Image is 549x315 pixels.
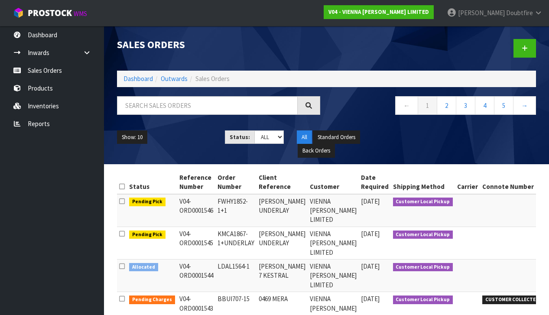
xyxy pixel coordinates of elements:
[298,144,335,158] button: Back Orders
[494,96,513,115] a: 5
[482,296,542,304] span: CUSTOMER COLLECTED
[361,295,380,303] span: [DATE]
[418,96,437,115] a: 1
[129,263,158,272] span: Allocated
[129,231,166,239] span: Pending Pick
[393,231,453,239] span: Customer Local Pickup
[359,171,391,194] th: Date Required
[513,96,536,115] a: →
[215,260,257,292] td: LDAL1564-1
[458,9,505,17] span: [PERSON_NAME]
[391,171,455,194] th: Shipping Method
[215,171,257,194] th: Order Number
[328,8,429,16] strong: V04 - VIENNA [PERSON_NAME] LIMITED
[393,296,453,304] span: Customer Local Pickup
[361,262,380,270] span: [DATE]
[230,133,250,141] strong: Status:
[475,96,494,115] a: 4
[161,75,188,83] a: Outwards
[215,194,257,227] td: FWHY1852-1+1
[177,171,215,194] th: Reference Number
[123,75,153,83] a: Dashboard
[437,96,456,115] a: 2
[195,75,230,83] span: Sales Orders
[117,130,147,144] button: Show: 10
[177,194,215,227] td: V04-ORD0001546
[257,260,308,292] td: [PERSON_NAME] 7 KESTRAL
[257,171,308,194] th: Client Reference
[361,197,380,205] span: [DATE]
[455,171,480,194] th: Carrier
[361,230,380,238] span: [DATE]
[393,198,453,206] span: Customer Local Pickup
[506,9,533,17] span: Doubtfire
[308,194,359,227] td: VIENNA [PERSON_NAME] LIMITED
[308,171,359,194] th: Customer
[117,96,298,115] input: Search sales orders
[297,130,312,144] button: All
[257,194,308,227] td: [PERSON_NAME] UNDERLAY
[456,96,475,115] a: 3
[308,260,359,292] td: VIENNA [PERSON_NAME] LIMITED
[177,227,215,259] td: V04-ORD0001545
[117,39,320,50] h1: Sales Orders
[313,130,360,144] button: Standard Orders
[127,171,177,194] th: Status
[28,7,72,19] span: ProStock
[393,263,453,272] span: Customer Local Pickup
[74,10,87,18] small: WMS
[257,227,308,259] td: [PERSON_NAME] UNDERLAY
[215,227,257,259] td: KMCA1867-1+UNDERLAY
[129,296,175,304] span: Pending Charges
[177,260,215,292] td: V04-ORD0001544
[480,171,544,194] th: Connote Number
[395,96,418,115] a: ←
[308,227,359,259] td: VIENNA [PERSON_NAME] LIMITED
[13,7,24,18] img: cube-alt.png
[333,96,536,117] nav: Page navigation
[129,198,166,206] span: Pending Pick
